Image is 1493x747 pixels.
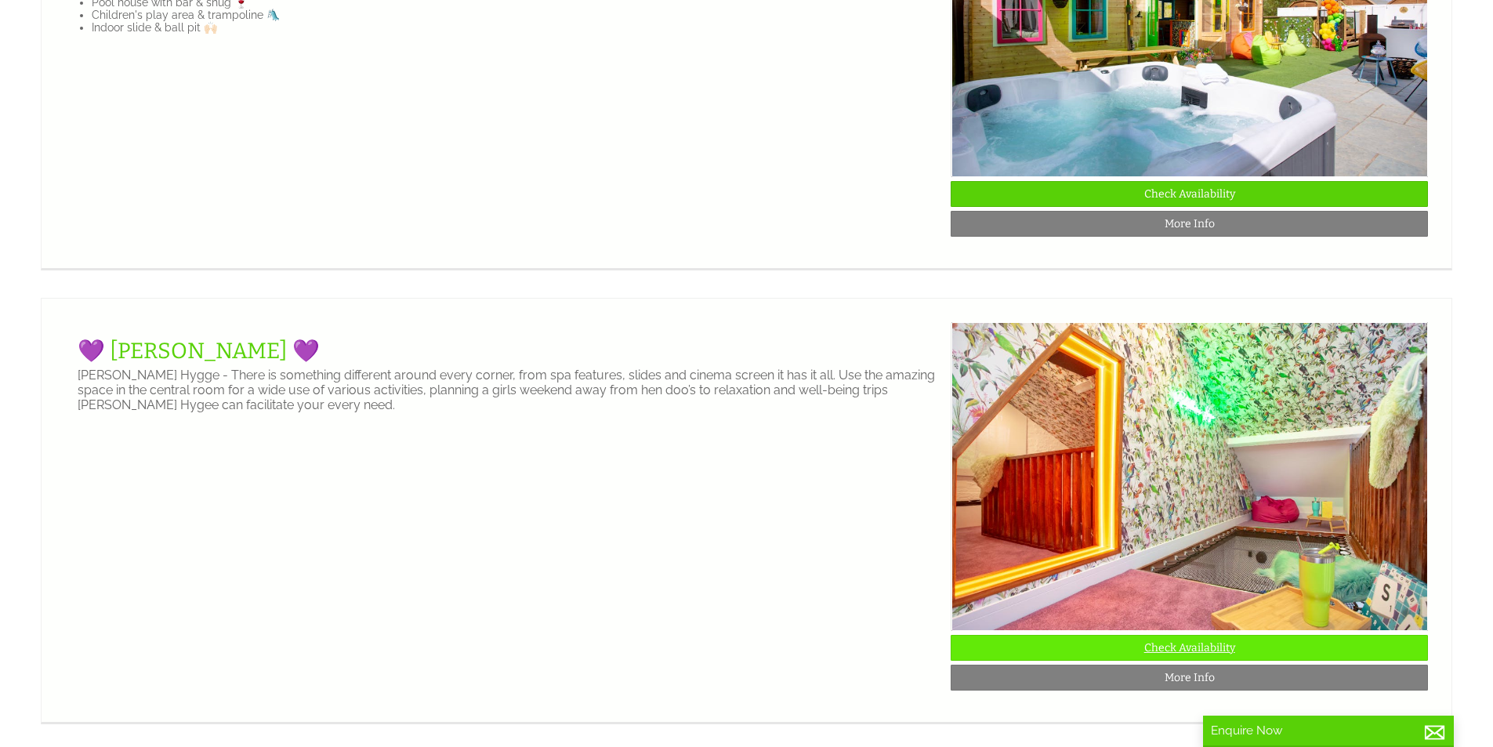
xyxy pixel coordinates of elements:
li: Children's play area & trampoline 🛝 [92,9,938,21]
p: [PERSON_NAME] Hygge - There is something different around every corner, from spa features, slides... [78,368,938,412]
a: More Info [951,665,1428,691]
li: Indoor slide & ball pit 🙌🏻 [92,21,938,34]
a: Check Availability [951,181,1428,207]
a: 💜 [PERSON_NAME] 💜 [78,338,320,364]
p: Enquire Now [1211,723,1446,738]
img: HYGGE_23-07-11_0033.original.JPG [951,322,1429,631]
a: Check Availability [951,635,1428,661]
a: More Info [951,211,1428,237]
